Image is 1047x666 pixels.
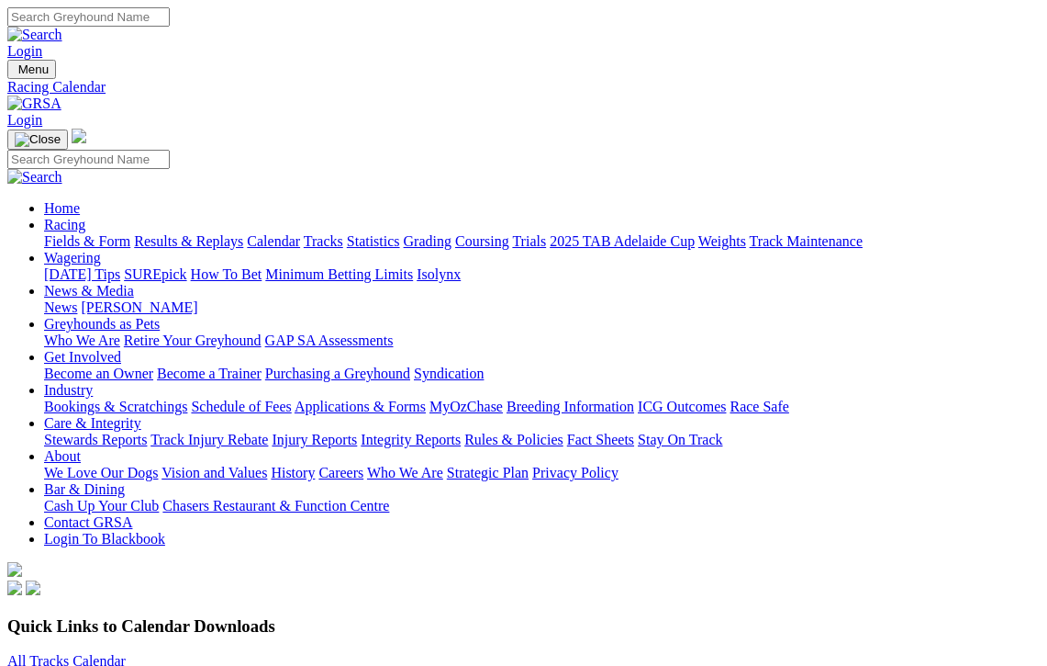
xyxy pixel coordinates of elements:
a: Injury Reports [272,432,357,447]
a: Fact Sheets [567,432,634,447]
a: Retire Your Greyhound [124,333,262,348]
a: Greyhounds as Pets [44,316,160,332]
div: Wagering [44,266,1040,283]
a: Chasers Restaurant & Function Centre [162,498,389,514]
a: 2025 TAB Adelaide Cup [550,233,695,249]
img: GRSA [7,96,61,112]
a: Rules & Policies [464,432,563,447]
a: Strategic Plan [447,465,529,480]
a: Home [44,200,80,216]
a: GAP SA Assessments [265,333,394,348]
input: Search [7,7,170,27]
img: logo-grsa-white.png [72,129,86,143]
a: Weights [698,233,746,249]
div: Get Involved [44,366,1040,382]
a: Cash Up Your Club [44,498,159,514]
a: Purchasing a Greyhound [265,366,410,381]
a: Track Injury Rebate [150,432,268,447]
a: Industry [44,382,93,398]
a: SUREpick [124,266,186,282]
img: twitter.svg [26,581,40,595]
a: Login [7,43,42,59]
a: Statistics [347,233,400,249]
div: News & Media [44,299,1040,316]
div: Industry [44,399,1040,415]
div: About [44,465,1040,481]
a: Coursing [455,233,509,249]
img: Search [7,169,62,186]
a: Careers [318,465,363,480]
a: Racing Calendar [7,79,1040,96]
button: Toggle navigation [7,130,68,150]
a: How To Bet [191,266,262,282]
a: [DATE] Tips [44,266,120,282]
a: Become an Owner [44,366,153,381]
img: Search [7,27,62,43]
a: Stewards Reports [44,432,147,447]
a: [PERSON_NAME] [81,299,197,315]
span: Menu [18,62,49,76]
a: News & Media [44,283,134,299]
a: Applications & Forms [295,399,426,414]
div: Greyhounds as Pets [44,333,1040,349]
a: Breeding Information [507,399,634,414]
button: Toggle navigation [7,60,56,79]
a: About [44,448,81,464]
a: Privacy Policy [532,465,618,480]
div: Racing [44,233,1040,250]
a: Trials [512,233,546,249]
a: Racing [44,217,85,232]
a: Fields & Form [44,233,130,249]
a: Track Maintenance [750,233,863,249]
a: Isolynx [417,266,461,282]
a: News [44,299,77,315]
a: Results & Replays [134,233,243,249]
a: Bookings & Scratchings [44,399,187,414]
input: Search [7,150,170,169]
a: Vision and Values [162,465,267,480]
h3: Quick Links to Calendar Downloads [7,616,1040,637]
img: facebook.svg [7,581,22,595]
a: Race Safe [730,399,788,414]
div: Bar & Dining [44,498,1040,514]
a: Stay On Track [638,432,722,447]
a: Login To Blackbook [44,531,165,547]
a: Contact GRSA [44,514,132,530]
a: Minimum Betting Limits [265,266,413,282]
a: Bar & Dining [44,481,125,497]
a: Wagering [44,250,101,265]
a: Syndication [414,366,484,381]
img: Close [15,132,61,147]
a: MyOzChase [429,399,503,414]
a: Grading [404,233,451,249]
div: Care & Integrity [44,432,1040,448]
a: Who We Are [44,333,120,348]
a: Get Involved [44,349,121,365]
a: Login [7,112,42,128]
a: ICG Outcomes [638,399,726,414]
a: Integrity Reports [361,432,461,447]
a: We Love Our Dogs [44,465,158,480]
a: Calendar [247,233,300,249]
a: Become a Trainer [157,366,262,381]
a: Care & Integrity [44,415,141,431]
a: Who We Are [367,465,443,480]
a: Tracks [304,233,343,249]
a: Schedule of Fees [191,399,291,414]
img: logo-grsa-white.png [7,562,22,577]
a: History [271,465,315,480]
